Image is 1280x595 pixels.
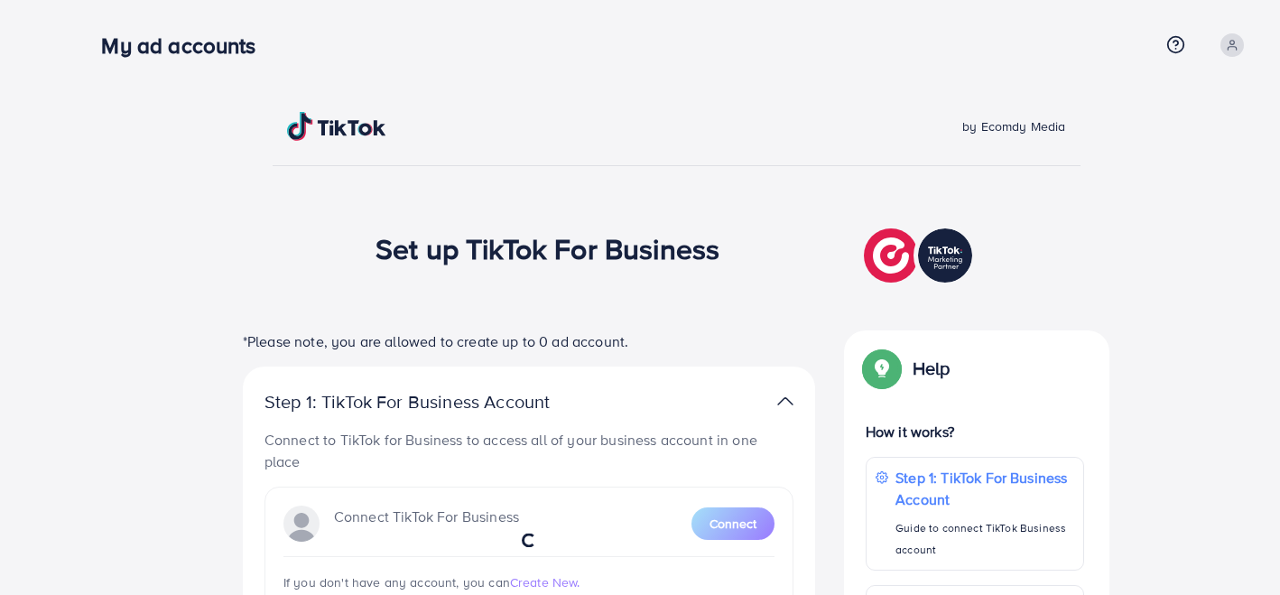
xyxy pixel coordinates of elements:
[264,391,608,413] p: Step 1: TikTok For Business Account
[243,330,815,352] p: *Please note, you are allowed to create up to 0 ad account.
[376,231,719,265] h1: Set up TikTok For Business
[913,358,951,379] p: Help
[895,517,1074,561] p: Guide to connect TikTok Business account
[864,224,977,287] img: TikTok partner
[962,117,1065,135] span: by Ecomdy Media
[101,33,270,59] h3: My ad accounts
[777,388,793,414] img: TikTok partner
[287,112,386,141] img: TikTok
[895,467,1074,510] p: Step 1: TikTok For Business Account
[866,421,1085,442] p: How it works?
[866,352,898,385] img: Popup guide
